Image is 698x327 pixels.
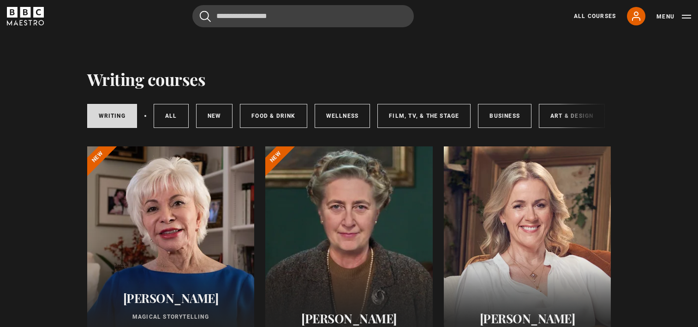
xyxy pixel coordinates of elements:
[315,104,370,128] a: Wellness
[154,104,189,128] a: All
[98,313,244,321] p: Magical Storytelling
[200,11,211,22] button: Submit the search query
[240,104,307,128] a: Food & Drink
[98,291,244,305] h2: [PERSON_NAME]
[574,12,616,20] a: All Courses
[656,12,691,21] button: Toggle navigation
[276,311,422,326] h2: [PERSON_NAME]
[87,69,206,89] h1: Writing courses
[7,7,44,25] svg: BBC Maestro
[87,104,137,128] a: Writing
[539,104,605,128] a: Art & Design
[377,104,471,128] a: Film, TV, & The Stage
[196,104,233,128] a: New
[478,104,531,128] a: Business
[455,311,600,326] h2: [PERSON_NAME]
[192,5,414,27] input: Search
